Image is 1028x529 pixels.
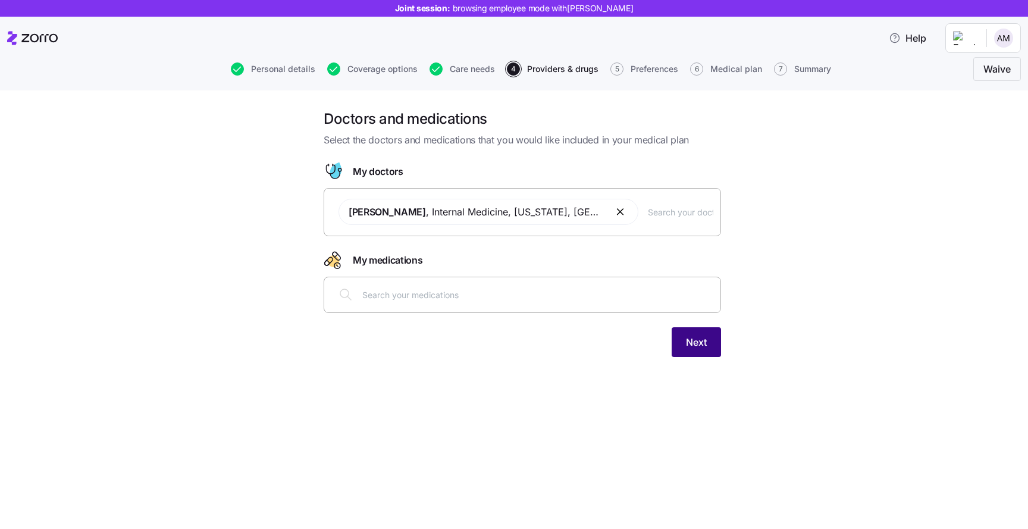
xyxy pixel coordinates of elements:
input: Search your doctors [648,205,713,218]
img: Employer logo [953,31,977,45]
span: 5 [610,62,623,76]
span: Help [889,31,926,45]
button: Care needs [430,62,495,76]
span: Providers & drugs [527,65,598,73]
svg: Doctor figure [324,162,343,181]
span: 4 [507,62,520,76]
span: Preferences [631,65,678,73]
a: Coverage options [325,62,418,76]
h1: Doctors and medications [324,109,721,128]
span: [PERSON_NAME] [349,206,426,218]
button: 4Providers & drugs [507,62,598,76]
a: 4Providers & drugs [504,62,598,76]
button: 6Medical plan [690,62,762,76]
button: 5Preferences [610,62,678,76]
button: Help [879,26,936,50]
span: Next [686,335,707,349]
span: Waive [983,62,1011,76]
span: Personal details [251,65,315,73]
span: Coverage options [347,65,418,73]
button: 7Summary [774,62,831,76]
svg: Drugs [324,251,343,270]
span: Care needs [450,65,495,73]
span: 7 [774,62,787,76]
span: 6 [690,62,703,76]
input: Search your medications [362,288,713,301]
a: Personal details [228,62,315,76]
span: My medications [353,253,423,268]
span: Medical plan [710,65,762,73]
img: a8a0ad4f0edf5875c540af7ee92b24f3 [994,29,1013,48]
span: My doctors [353,164,403,179]
button: Waive [973,57,1021,81]
button: Personal details [231,62,315,76]
button: Next [672,327,721,357]
span: , Internal Medicine , [US_STATE], [GEOGRAPHIC_DATA] [349,205,604,220]
span: Joint session: [395,2,634,14]
button: Coverage options [327,62,418,76]
span: browsing employee mode with [PERSON_NAME] [453,2,634,14]
span: Select the doctors and medications that you would like included in your medical plan [324,133,721,148]
span: Summary [794,65,831,73]
a: Care needs [427,62,495,76]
